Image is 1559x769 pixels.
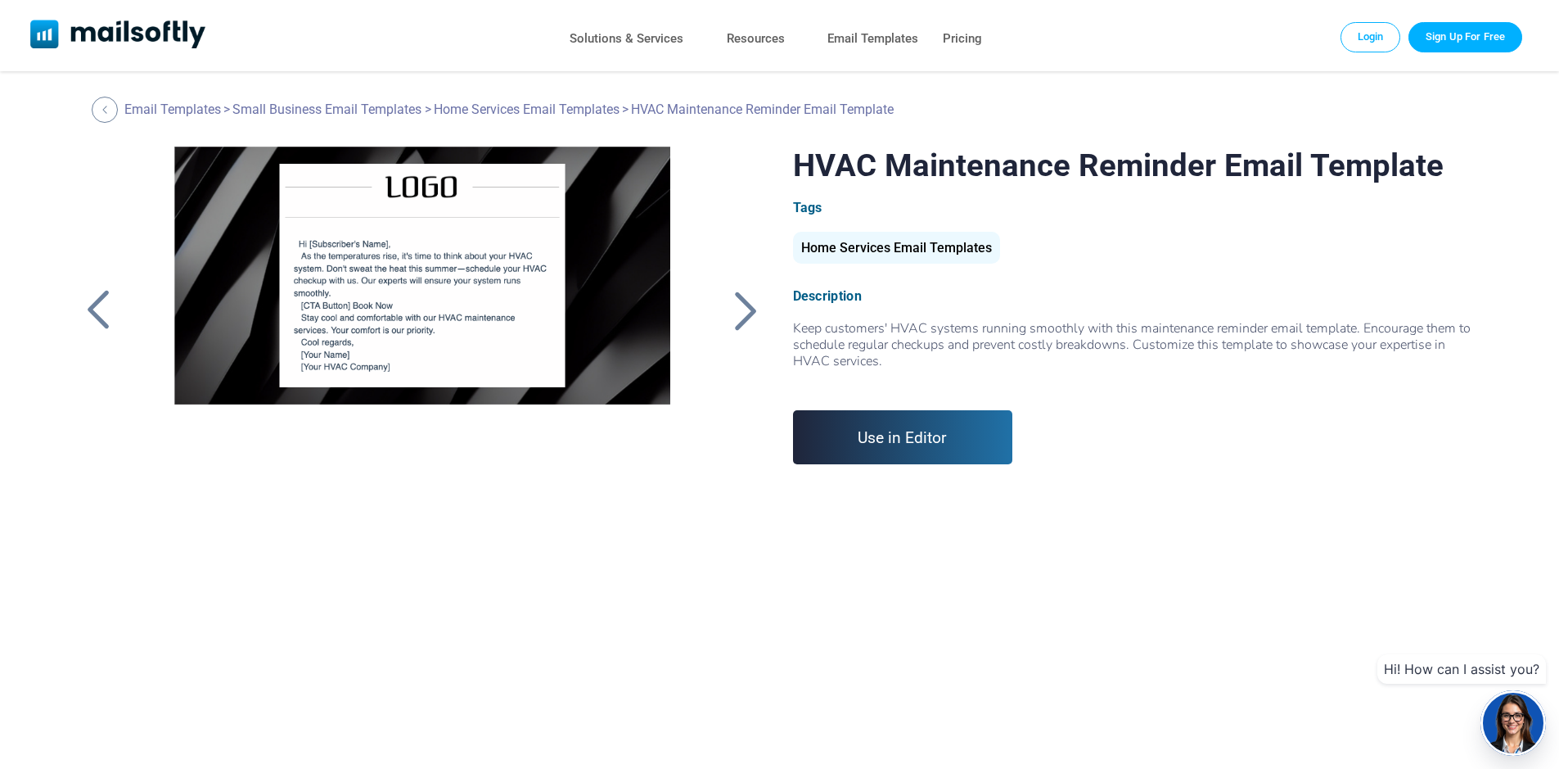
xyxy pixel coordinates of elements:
[434,102,620,117] a: Home Services Email Templates
[727,27,785,51] a: Resources
[726,289,767,332] a: Back
[570,27,683,51] a: Solutions & Services
[827,27,918,51] a: Email Templates
[793,200,1481,215] div: Tags
[146,147,697,556] a: HVAC Maintenance Reminder Email Template
[793,288,1481,304] div: Description
[92,97,122,123] a: Back
[1408,22,1522,52] a: Trial
[78,289,119,332] a: Back
[124,102,221,117] a: Email Templates
[232,102,421,117] a: Small Business Email Templates
[30,20,206,52] a: Mailsoftly
[793,319,1481,386] span: Keep customers' HVAC systems running smoothly with this maintenance reminder email template. Enco...
[793,147,1481,183] h1: HVAC Maintenance Reminder Email Template
[943,27,982,51] a: Pricing
[793,232,1000,264] div: Home Services Email Templates
[793,410,1013,464] a: Use in Editor
[1340,22,1401,52] a: Login
[793,247,1000,254] a: Home Services Email Templates
[1377,654,1546,684] div: Hi! How can I assist you?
